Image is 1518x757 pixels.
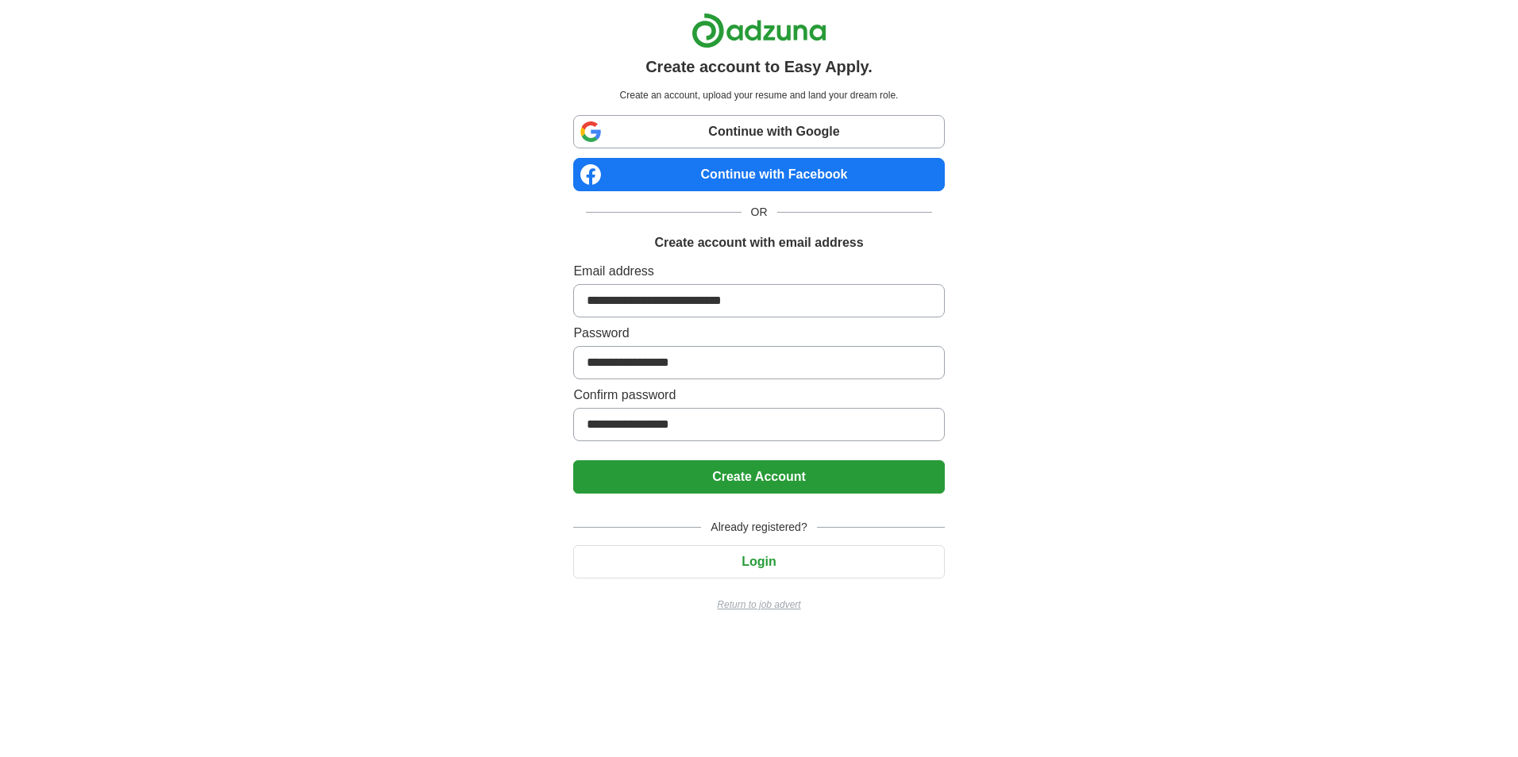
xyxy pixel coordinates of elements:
[573,598,944,612] a: Return to job advert
[573,115,944,148] a: Continue with Google
[573,324,944,343] label: Password
[573,545,944,578] button: Login
[573,386,944,405] label: Confirm password
[573,460,944,494] button: Create Account
[654,233,863,252] h1: Create account with email address
[576,88,941,102] p: Create an account, upload your resume and land your dream role.
[645,55,873,79] h1: Create account to Easy Apply.
[692,13,826,48] img: Adzuna logo
[742,204,777,221] span: OR
[701,519,816,536] span: Already registered?
[573,555,944,568] a: Login
[573,262,944,281] label: Email address
[573,158,944,191] a: Continue with Facebook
